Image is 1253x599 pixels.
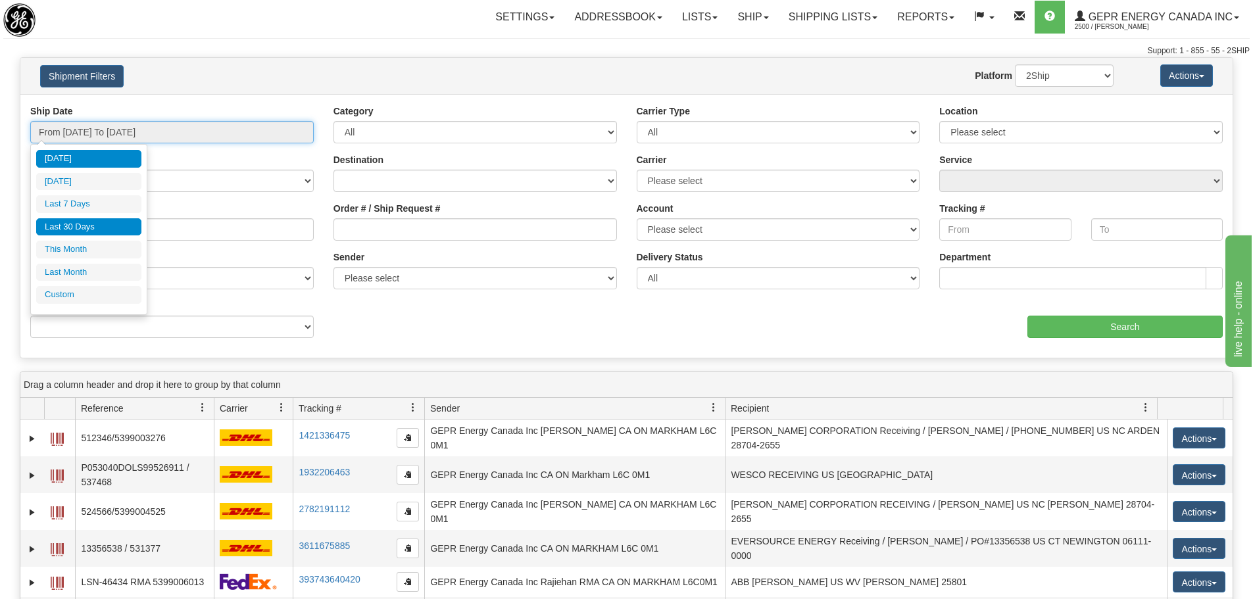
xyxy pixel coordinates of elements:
td: 524566/5399004525 [75,493,214,530]
button: Actions [1173,571,1225,592]
th: Press ctrl + space to group [1157,398,1223,419]
label: Ship Date [30,105,73,118]
a: Tracking # filter column settings [402,396,424,419]
a: Expand [26,432,39,445]
label: Sender [333,251,364,264]
label: Delivery Status [637,251,703,264]
td: P053040DOLS99526911 / 537468 [75,456,214,493]
button: Copy to clipboard [397,572,419,592]
th: Press ctrl + space to group [44,398,75,419]
div: grid grouping header [20,372,1233,398]
label: Service [939,153,972,166]
a: Carrier filter column settings [270,396,293,419]
a: Label [51,537,64,558]
a: 3611675885 [299,540,350,551]
a: Addressbook [564,1,672,34]
td: GEPR Energy Canada Inc CA ON MARKHAM L6C 0M1 [424,530,725,567]
td: 13356538 / 531377 [75,530,214,567]
a: 2782191112 [299,504,350,514]
a: Sender filter column settings [702,396,725,419]
li: [DATE] [36,173,141,191]
li: Custom [36,286,141,304]
img: 7 - DHL_Worldwide [220,429,272,446]
th: Press ctrl + space to group [75,398,214,419]
a: Ship [727,1,778,34]
label: Order # / Ship Request # [333,202,441,215]
td: LSN-46434 RMA 5399006013 [75,567,214,597]
iframe: chat widget [1223,232,1252,366]
span: Sender [430,402,460,415]
a: 1421336475 [299,430,350,441]
span: Recipient [731,402,769,415]
a: Expand [26,506,39,519]
span: GEPR Energy Canada Inc [1085,11,1233,22]
th: Press ctrl + space to group [725,398,1157,419]
button: Copy to clipboard [397,428,419,448]
a: Expand [26,469,39,482]
a: Label [51,464,64,485]
a: Settings [485,1,564,34]
div: live help - online [10,8,122,24]
input: From [939,218,1071,241]
a: Label [51,571,64,592]
button: Actions [1173,538,1225,559]
img: 7 - DHL_Worldwide [220,540,272,556]
span: Carrier [220,402,248,415]
label: Tracking # [939,202,985,215]
button: Actions [1173,464,1225,485]
button: Actions [1173,501,1225,522]
a: 1932206463 [299,467,350,477]
td: ABB [PERSON_NAME] US WV [PERSON_NAME] 25801 [725,567,1167,597]
td: 512346/5399003276 [75,419,214,456]
label: Department [939,251,991,264]
td: [PERSON_NAME] CORPORATION Receiving / [PERSON_NAME] / [PHONE_NUMBER] US NC ARDEN 28704-2655 [725,419,1167,456]
img: 7 - DHL_Worldwide [220,466,272,483]
label: Category [333,105,374,118]
a: GEPR Energy Canada Inc 2500 / [PERSON_NAME] [1065,1,1249,34]
a: Reference filter column settings [191,396,214,419]
span: Reference [81,402,124,415]
button: Shipment Filters [40,65,124,87]
th: Press ctrl + space to group [424,398,725,419]
button: Copy to clipboard [397,502,419,521]
input: To [1091,218,1223,241]
a: Shipping lists [779,1,887,34]
label: Account [637,202,674,215]
img: logo2500.jpg [3,3,36,37]
th: Press ctrl + space to group [293,398,424,419]
label: Platform [975,69,1012,82]
a: Reports [887,1,964,34]
button: Copy to clipboard [397,465,419,485]
label: Carrier Type [637,105,690,118]
td: EVERSOURCE ENERGY Receiving / [PERSON_NAME] / PO#13356538 US CT NEWINGTON 06111-0000 [725,530,1167,567]
td: WESCO RECEIVING US [GEOGRAPHIC_DATA] [725,456,1167,493]
button: Actions [1160,64,1213,87]
span: 2500 / [PERSON_NAME] [1075,20,1173,34]
button: Copy to clipboard [397,539,419,558]
label: Destination [333,153,383,166]
td: [PERSON_NAME] CORPORATION RECEIVING / [PERSON_NAME] US NC [PERSON_NAME] 28704-2655 [725,493,1167,530]
a: Expand [26,576,39,589]
a: Recipient filter column settings [1135,396,1157,419]
td: GEPR Energy Canada Inc CA ON Markham L6C 0M1 [424,456,725,493]
a: Label [51,427,64,448]
img: 7 - DHL_Worldwide [220,503,272,519]
label: Location [939,105,977,118]
div: Support: 1 - 855 - 55 - 2SHIP [3,45,1250,57]
li: [DATE] [36,150,141,168]
a: Expand [26,542,39,556]
td: GEPR Energy Canada Inc [PERSON_NAME] CA ON MARKHAM L6C 0M1 [424,419,725,456]
li: Last 7 Days [36,195,141,213]
button: Actions [1173,427,1225,448]
a: Lists [672,1,727,34]
img: 2 - FedEx Express® [220,573,277,590]
a: Label [51,500,64,521]
th: Press ctrl + space to group [214,398,293,419]
input: Search [1027,316,1223,338]
td: GEPR Energy Canada Inc [PERSON_NAME] CA ON MARKHAM L6C 0M1 [424,493,725,530]
span: Tracking # [299,402,341,415]
td: GEPR Energy Canada Inc Rajiehan RMA CA ON MARKHAM L6C0M1 [424,567,725,597]
li: Last 30 Days [36,218,141,236]
li: This Month [36,241,141,258]
li: Last Month [36,264,141,281]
